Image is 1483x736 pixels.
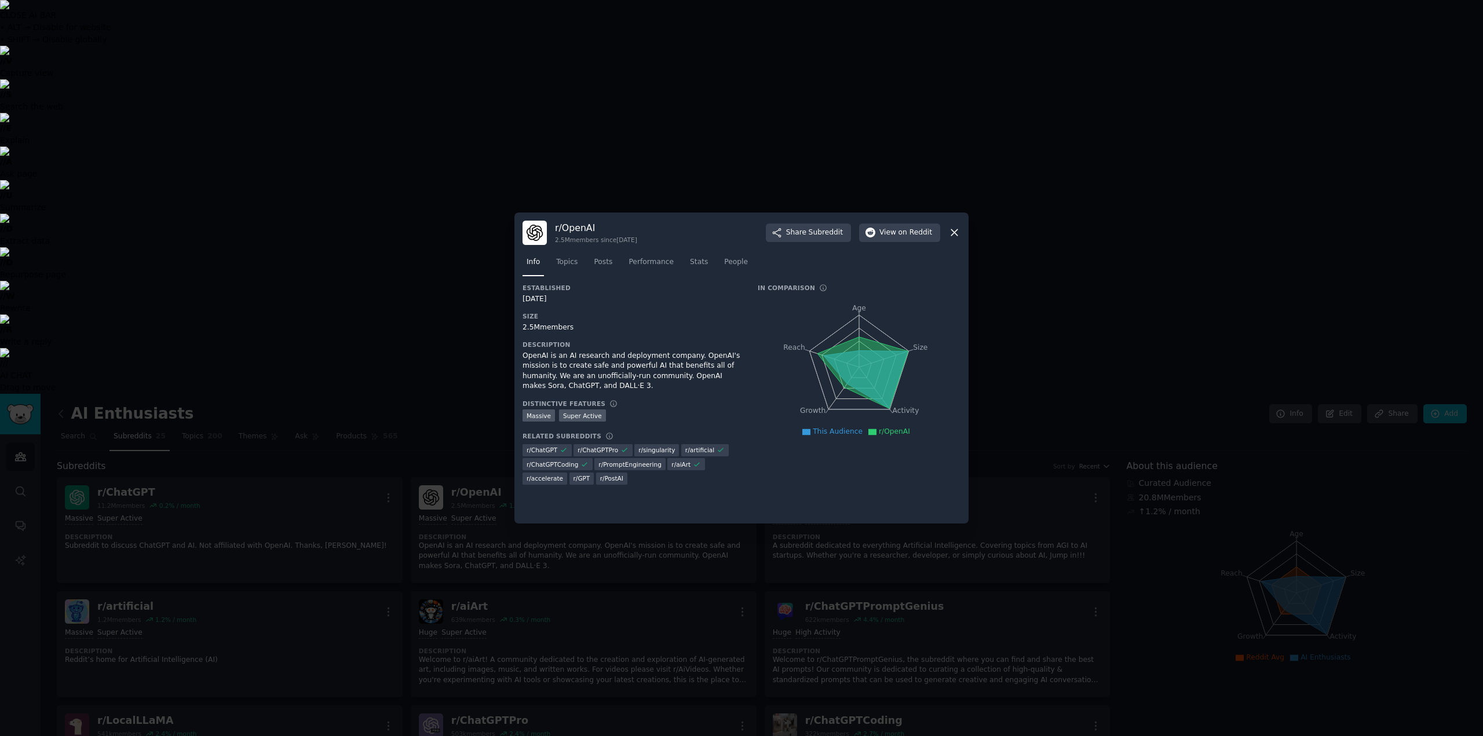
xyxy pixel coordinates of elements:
[893,407,919,415] tspan: Activity
[527,474,563,482] span: r/ accelerate
[813,427,863,435] span: This Audience
[523,432,601,440] h3: Related Subreddits
[685,446,714,454] span: r/ artificial
[879,427,910,435] span: r/OpenAI
[578,446,618,454] span: r/ ChatGPTPro
[527,460,578,468] span: r/ ChatGPTCoding
[574,474,590,482] span: r/ GPT
[523,400,605,408] h3: Distinctive Features
[671,460,691,468] span: r/ aiArt
[559,409,606,422] div: Super Active
[800,407,825,415] tspan: Growth
[598,460,662,468] span: r/ PromptEngineering
[523,409,555,422] div: Massive
[600,474,623,482] span: r/ PostAI
[638,446,675,454] span: r/ singularity
[527,446,557,454] span: r/ ChatGPT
